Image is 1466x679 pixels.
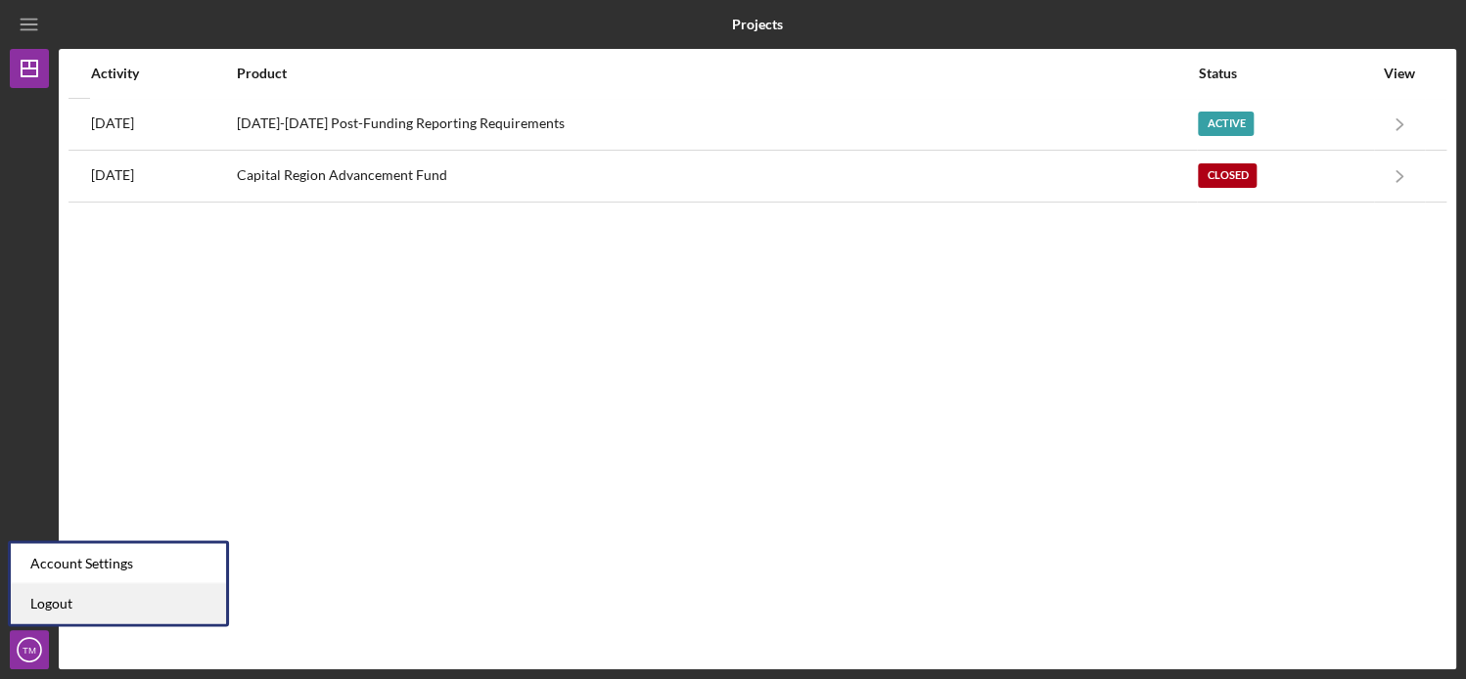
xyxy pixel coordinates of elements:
[237,100,1197,149] div: [DATE]-[DATE] Post-Funding Reporting Requirements
[91,167,134,183] time: 2023-02-08 16:17
[1198,66,1373,81] div: Status
[1198,112,1254,136] div: Active
[237,152,1197,201] div: Capital Region Advancement Fund
[1375,66,1424,81] div: View
[732,17,783,32] b: Projects
[237,66,1197,81] div: Product
[10,630,49,669] button: TM
[91,66,235,81] div: Activity
[11,543,226,583] div: Account Settings
[11,583,226,623] a: Logout
[91,115,134,131] time: 2025-07-31 14:39
[23,645,36,656] text: TM
[1198,163,1257,188] div: Closed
